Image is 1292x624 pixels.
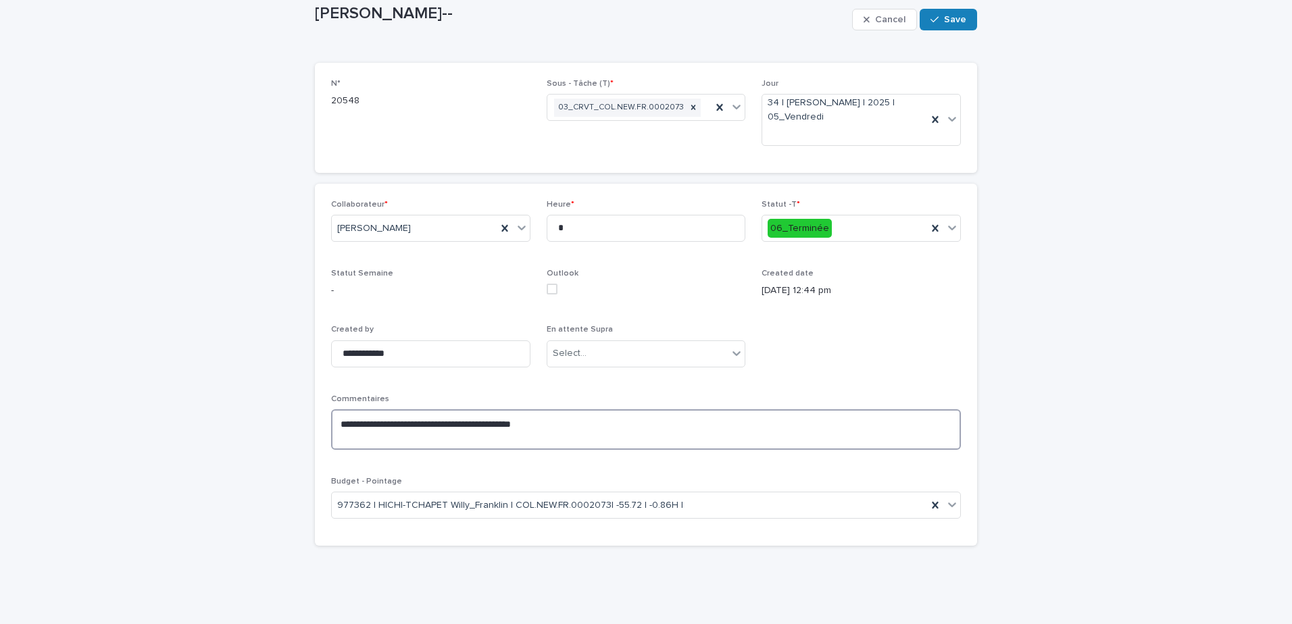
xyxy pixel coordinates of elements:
[337,498,683,513] span: 977362 | HICHI-TCHAPET Willy_Franklin | COL.NEW.FR.0002073| -55.72 | -0.86H |
[762,201,800,209] span: Statut -T
[331,284,530,298] p: -
[762,284,961,298] p: [DATE] 12:44 pm
[762,269,814,278] span: Created date
[547,326,613,334] span: En attente Supra
[944,15,966,24] span: Save
[331,201,388,209] span: Collaborateur
[331,477,402,486] span: Budget - Pointage
[315,4,847,24] p: [PERSON_NAME]--
[547,201,574,209] span: Heure
[762,80,778,88] span: Jour
[331,94,530,108] p: 20548
[875,15,905,24] span: Cancel
[331,326,374,334] span: Created by
[554,99,686,117] div: 03_CRVT_COL.NEW.FR.0002073
[768,219,832,238] div: 06_Terminée
[852,9,917,30] button: Cancel
[768,96,922,124] span: 34 | [PERSON_NAME] | 2025 | 05_Vendredi
[553,346,587,361] div: Select...
[547,269,578,278] span: Outlook
[337,222,411,236] span: [PERSON_NAME]
[331,80,341,88] span: N°
[331,395,389,403] span: Commentaires
[547,80,614,88] span: Sous - Tâche (T)
[920,9,977,30] button: Save
[331,269,393,278] span: Statut Semaine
